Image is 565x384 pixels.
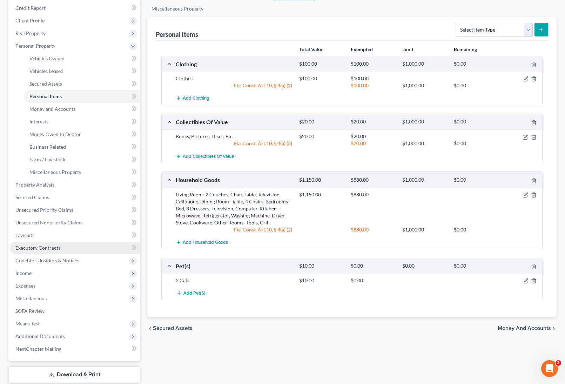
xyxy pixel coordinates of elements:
[15,295,47,301] span: Miscellaneous
[399,226,450,233] div: $1,000.00
[29,119,48,124] span: Interests
[296,277,347,284] div: $10.00
[399,61,450,67] div: $1,000.00
[347,177,399,183] div: $880.00
[172,176,296,183] div: Household Goods
[296,119,347,125] div: $20.00
[399,119,450,125] div: $1,000.00
[450,263,502,269] div: $0.00
[29,93,62,99] span: Personal Items
[15,283,35,289] span: Expenses
[172,226,296,233] div: Fla. Const. Art.10, § 4(a) (2)
[498,325,551,331] span: Money and Accounts
[29,106,75,112] span: Money and Accounts
[24,65,140,78] a: Vehicles Leased
[24,153,140,166] a: Farm / Livestock
[15,245,60,251] span: Executory Contracts
[172,191,296,226] div: Living Room- 2 Couches, Chair, Table, Television, Cellphone. Dining Room- Table, 4 Chairs. Bedroo...
[15,30,46,36] span: Real Property
[541,360,558,377] iframe: Intercom live chat
[399,263,450,269] div: $0.00
[10,2,140,14] a: Credit Report
[147,325,153,331] i: chevron_left
[15,220,82,225] span: Unsecured Nonpriority Claims
[498,325,557,331] button: Money and Accounts chevron_right
[29,131,81,137] span: Money Owed to Debtor
[347,277,399,284] div: $0.00
[450,119,502,125] div: $0.00
[172,82,296,89] div: Fla. Const. Art.10, § 4(a) (2)
[172,140,296,147] div: Fla. Const. Art.10, § 4(a) (2)
[172,277,296,284] div: 2 Cats
[15,333,65,339] span: Additional Documents
[183,240,228,245] span: Add Household Goods
[551,325,557,331] i: chevron_right
[402,46,413,52] strong: Limit
[15,182,54,188] span: Property Analysis
[8,366,140,383] a: Download & Print
[347,140,399,147] div: $20.00
[347,191,399,198] div: $880.00
[172,262,296,270] div: Pet(s)
[24,103,140,115] a: Money and Accounts
[296,133,347,140] div: $20.00
[24,128,140,141] a: Money Owed to Debtor
[296,191,347,198] div: $1,150.00
[296,263,347,269] div: $10.00
[450,140,502,147] div: $0.00
[24,52,140,65] a: Vehicles Owned
[10,178,140,191] a: Property Analysis
[10,242,140,254] a: Executory Contracts
[351,46,373,52] strong: Exempted
[24,141,140,153] a: Business Related
[454,46,477,52] strong: Remaining
[176,150,234,163] button: Add Collectibles Of Value
[29,81,62,87] span: Secured Assets
[183,291,206,296] span: Add Pet(s)
[450,226,502,233] div: $0.00
[299,46,323,52] strong: Total Value
[10,343,140,355] a: NextChapter Mailing
[347,133,399,140] div: $20.00
[15,194,49,200] span: Secured Claims
[399,140,450,147] div: $1,000.00
[172,133,296,140] div: Books, Pictures, Discs, Etc.
[176,236,228,249] button: Add Household Goods
[24,115,140,128] a: Interests
[556,360,561,366] span: 2
[347,226,399,233] div: $880.00
[15,270,32,276] span: Income
[29,156,65,162] span: Farm / Livestock
[10,216,140,229] a: Unsecured Nonpriority Claims
[24,90,140,103] a: Personal Items
[450,82,502,89] div: $0.00
[296,61,347,67] div: $100.00
[147,325,193,331] button: chevron_left Secured Assets
[347,119,399,125] div: $20.00
[15,232,34,238] span: Lawsuits
[347,82,399,89] div: $100.00
[15,43,55,49] span: Personal Property
[172,75,296,82] div: Clothes
[29,144,66,150] span: Business Related
[15,257,79,263] span: Codebtors Insiders & Notices
[176,92,209,105] button: Add Clothing
[15,5,46,11] span: Credit Report
[156,30,198,39] div: Personal Items
[347,263,399,269] div: $0.00
[15,321,40,326] span: Means Test
[399,177,450,183] div: $1,000.00
[347,61,399,67] div: $100.00
[10,191,140,204] a: Secured Claims
[399,82,450,89] div: $1,000.00
[10,204,140,216] a: Unsecured Priority Claims
[29,55,65,61] span: Vehicles Owned
[450,61,502,67] div: $0.00
[296,177,347,183] div: $1,150.00
[15,346,61,352] span: NextChapter Mailing
[176,287,207,300] button: Add Pet(s)
[172,60,296,68] div: Clothing
[29,68,63,74] span: Vehicles Leased
[10,305,140,317] a: SOFA Review
[172,118,296,126] div: Collectibles Of Value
